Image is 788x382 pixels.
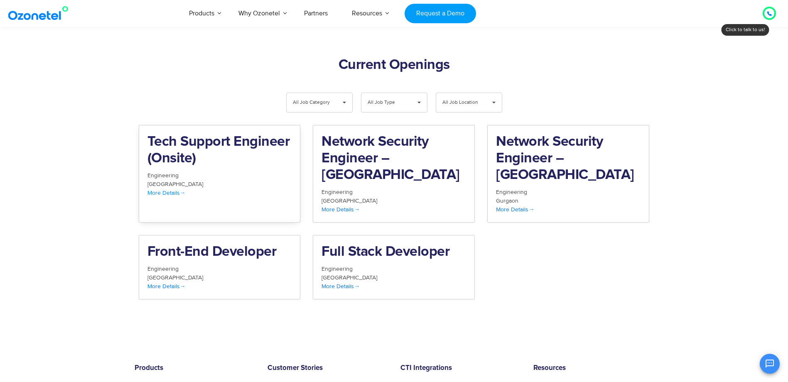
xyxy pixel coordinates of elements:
a: Full Stack Developer Engineering [GEOGRAPHIC_DATA] More Details [313,235,475,299]
span: ▾ [336,93,352,112]
a: Network Security Engineer – [GEOGRAPHIC_DATA] Engineering [GEOGRAPHIC_DATA] More Details [313,125,475,223]
h2: Network Security Engineer – [GEOGRAPHIC_DATA] [322,134,466,184]
h2: Tech Support Engineer (Onsite) [147,134,292,167]
span: More Details [322,283,360,290]
h6: Products [135,364,255,372]
span: [GEOGRAPHIC_DATA] [322,274,377,281]
span: All Job Location [442,93,482,112]
h2: Full Stack Developer [322,244,466,260]
h6: Resources [533,364,654,372]
span: Engineering [496,189,527,196]
span: [GEOGRAPHIC_DATA] [147,181,203,188]
span: [GEOGRAPHIC_DATA] [322,197,377,204]
h6: CTI Integrations [400,364,521,372]
a: Front-End Developer Engineering [GEOGRAPHIC_DATA] More Details [139,235,301,299]
button: Open chat [760,354,780,374]
span: [GEOGRAPHIC_DATA] [147,274,203,281]
span: More Details [322,206,360,213]
span: More Details [147,189,186,196]
span: All Job Category [293,93,332,112]
span: More Details [496,206,534,213]
a: Network Security Engineer – [GEOGRAPHIC_DATA] Engineering Gurgaon More Details [487,125,649,223]
span: Engineering [147,265,179,272]
h2: Network Security Engineer – [GEOGRAPHIC_DATA] [496,134,641,184]
a: Tech Support Engineer (Onsite) Engineering [GEOGRAPHIC_DATA] More Details [139,125,301,223]
h6: Customer Stories [268,364,388,372]
h2: Current Openings [139,57,650,73]
span: Engineering [322,265,353,272]
span: ▾ [486,93,502,112]
span: All Job Type [368,93,407,112]
span: ▾ [411,93,427,112]
span: Gurgaon [496,197,518,204]
span: Engineering [322,189,353,196]
span: Engineering [147,172,179,179]
h2: Front-End Developer [147,244,292,260]
span: More Details [147,283,186,290]
a: Request a Demo [405,4,476,23]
